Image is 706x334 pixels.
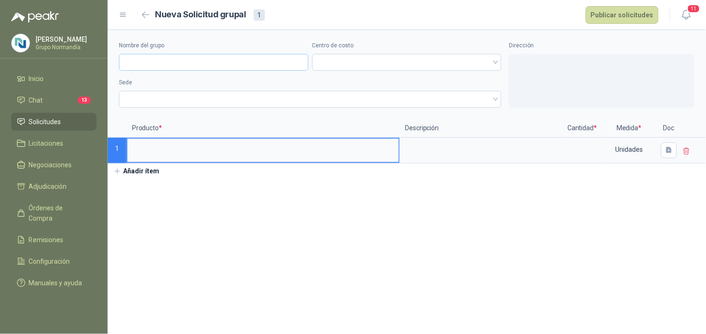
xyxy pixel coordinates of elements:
p: Medida [601,119,657,138]
p: Producto [126,119,400,138]
a: Negociaciones [11,156,96,174]
span: 13 [78,96,91,104]
label: Dirección [509,41,695,50]
label: Nombre del grupo [119,41,309,50]
p: Descripción [400,119,564,138]
img: Company Logo [12,34,29,52]
span: Chat [29,95,43,105]
a: Inicio [11,70,96,88]
div: 1 [254,9,265,21]
span: Solicitudes [29,117,61,127]
p: Doc [657,119,681,138]
div: Unidades [602,139,656,160]
a: Chat13 [11,91,96,109]
a: Manuales y ayuda [11,274,96,292]
img: Logo peakr [11,11,59,22]
a: Licitaciones [11,134,96,152]
span: Licitaciones [29,138,64,148]
button: Añadir ítem [108,163,165,179]
label: Centro de costo [312,41,502,50]
button: Publicar solicitudes [586,6,659,24]
p: [PERSON_NAME] [36,36,94,43]
span: Configuración [29,256,70,267]
span: Negociaciones [29,160,72,170]
span: 11 [687,4,700,13]
p: 1 [108,138,126,163]
label: Sede [119,78,501,87]
a: Adjudicación [11,178,96,195]
button: 11 [678,7,695,23]
a: Configuración [11,252,96,270]
p: Cantidad [564,119,601,138]
span: Inicio [29,74,44,84]
span: Manuales y ayuda [29,278,82,288]
a: Solicitudes [11,113,96,131]
a: Remisiones [11,231,96,249]
span: Remisiones [29,235,64,245]
h2: Nueva Solicitud grupal [155,8,246,22]
a: Órdenes de Compra [11,199,96,227]
span: Órdenes de Compra [29,203,88,223]
span: Adjudicación [29,181,67,192]
p: Grupo Normandía [36,45,94,50]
